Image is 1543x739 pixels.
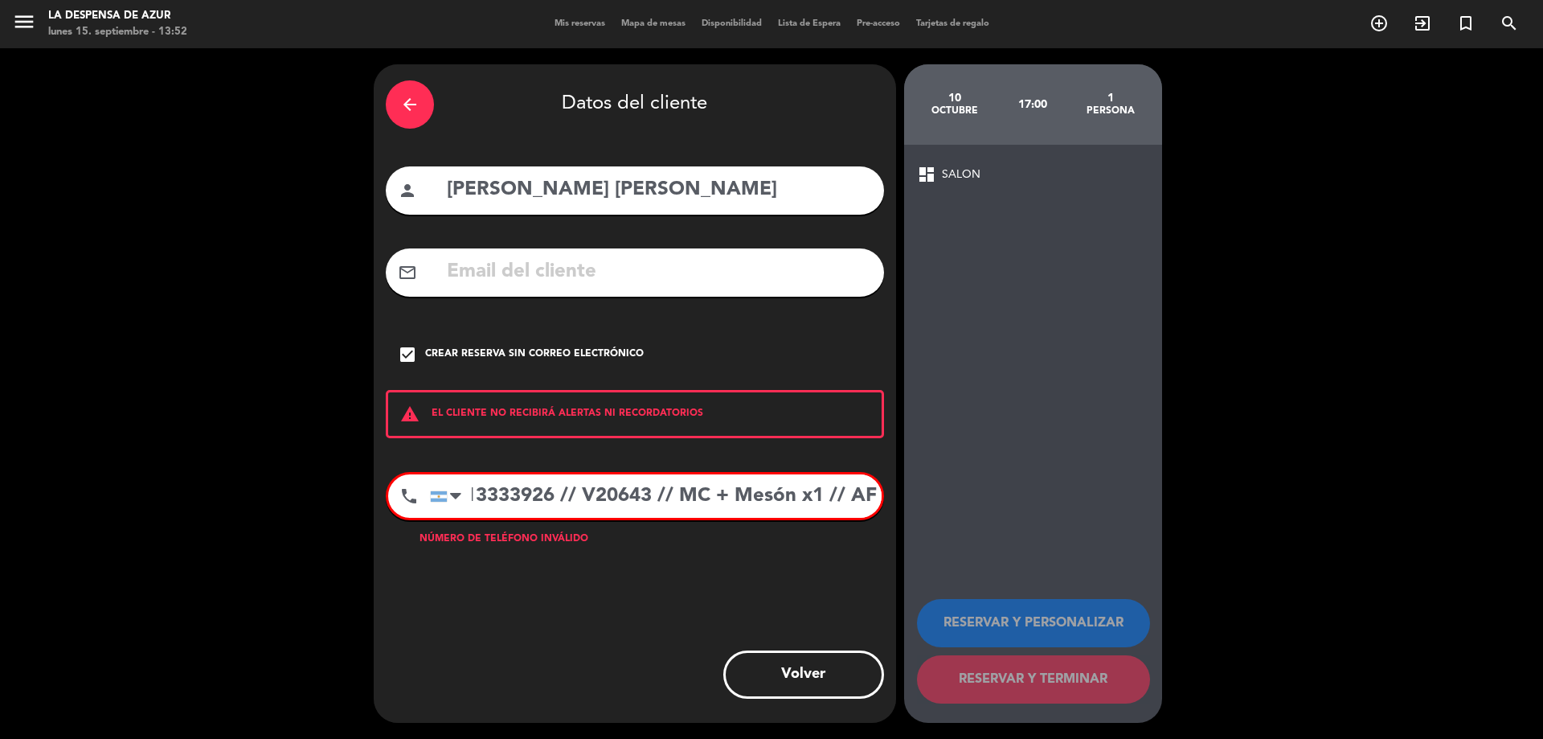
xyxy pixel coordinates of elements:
[613,19,694,28] span: Mapa de mesas
[1369,14,1389,33] i: add_circle_outline
[1413,14,1432,33] i: exit_to_app
[425,347,644,363] div: Crear reserva sin correo electrónico
[916,105,994,117] div: octubre
[908,19,997,28] span: Tarjetas de regalo
[12,10,36,34] i: menu
[430,474,882,518] input: Número de teléfono...
[398,263,417,282] i: mail_outline
[1456,14,1475,33] i: turned_in_not
[723,651,884,699] button: Volver
[445,174,872,207] input: Nombre del cliente
[917,599,1150,647] button: RESERVAR Y PERSONALIZAR
[849,19,908,28] span: Pre-acceso
[398,345,417,364] i: check_box
[12,10,36,39] button: menu
[431,475,468,517] div: Argentina: +54
[694,19,770,28] span: Disponibilidad
[917,655,1150,704] button: RESERVAR Y TERMINAR
[942,166,980,184] span: SALON
[916,92,994,105] div: 10
[917,165,936,184] span: dashboard
[386,76,884,133] div: Datos del cliente
[398,181,417,200] i: person
[386,532,884,548] div: Número de teléfono inválido
[546,19,613,28] span: Mis reservas
[770,19,849,28] span: Lista de Espera
[445,256,872,289] input: Email del cliente
[386,390,884,438] div: EL CLIENTE NO RECIBIRÁ ALERTAS NI RECORDATORIOS
[48,24,187,40] div: lunes 15. septiembre - 13:52
[399,487,419,506] i: phone
[1071,105,1149,117] div: persona
[1071,92,1149,105] div: 1
[388,404,432,424] i: warning
[400,95,420,114] i: arrow_back
[48,8,187,24] div: La Despensa de Azur
[993,76,1071,133] div: 17:00
[1500,14,1519,33] i: search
